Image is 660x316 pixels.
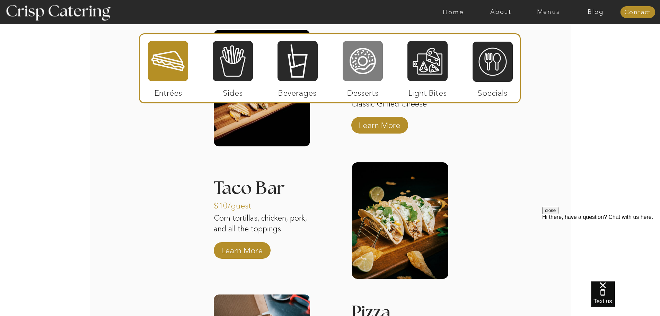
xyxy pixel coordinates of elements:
[525,9,572,16] a: Menus
[357,113,403,134] a: Learn More
[214,194,260,214] p: $10/guest
[477,9,525,16] a: About
[591,281,660,316] iframe: podium webchat widget bubble
[274,81,320,101] p: Beverages
[405,81,451,101] p: Light Bites
[620,9,655,16] a: Contact
[430,9,477,16] a: Home
[210,81,256,101] p: Sides
[219,239,265,259] a: Learn More
[572,9,619,16] a: Blog
[214,213,310,246] p: Corn tortillas, chicken, pork, and all the toppings
[469,81,516,101] p: Specials
[542,207,660,290] iframe: podium webchat widget prompt
[214,179,310,188] h3: Taco Bar
[340,81,386,101] p: Desserts
[145,81,191,101] p: Entrées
